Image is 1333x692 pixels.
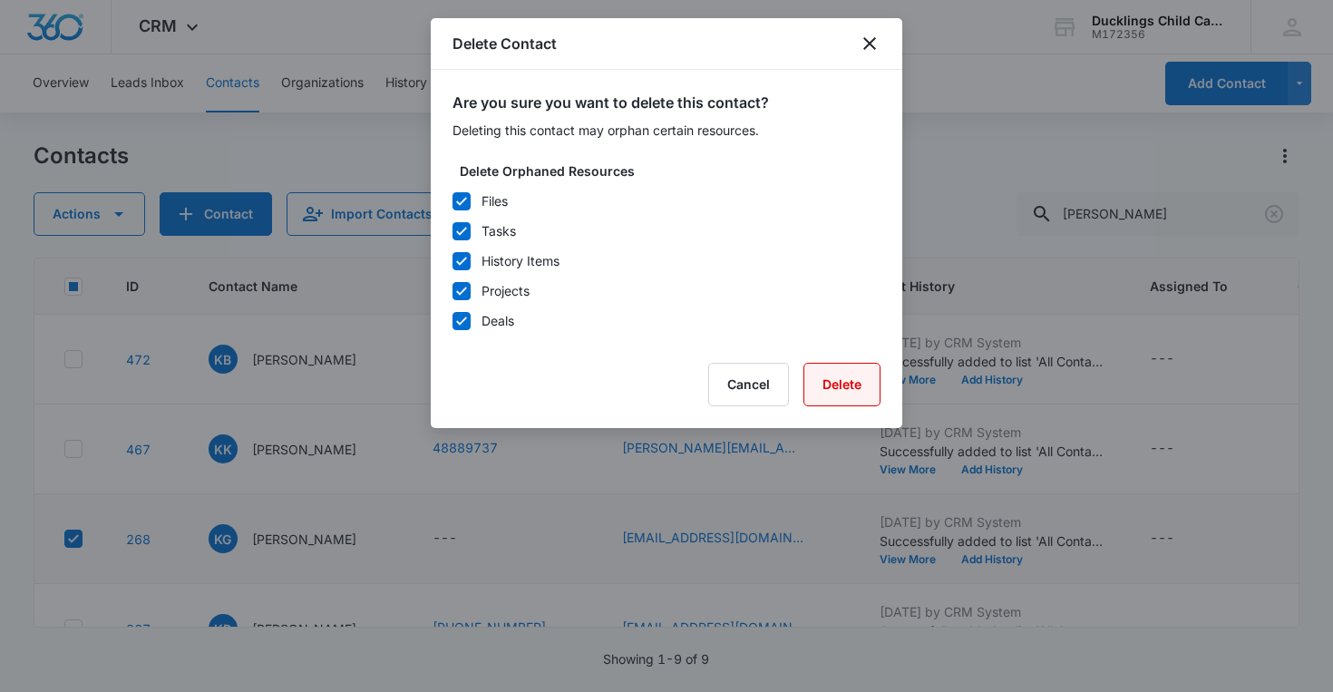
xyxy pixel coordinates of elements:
h1: Delete Contact [452,33,557,54]
div: Tasks [482,221,516,240]
h2: Are you sure you want to delete this contact? [452,92,881,113]
button: Cancel [708,363,789,406]
p: Deleting this contact may orphan certain resources. [452,121,881,140]
label: Delete Orphaned Resources [460,161,888,180]
button: close [859,33,881,54]
div: Projects [482,281,530,300]
button: Delete [803,363,881,406]
div: Files [482,191,508,210]
div: Deals [482,311,514,330]
div: History Items [482,251,559,270]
